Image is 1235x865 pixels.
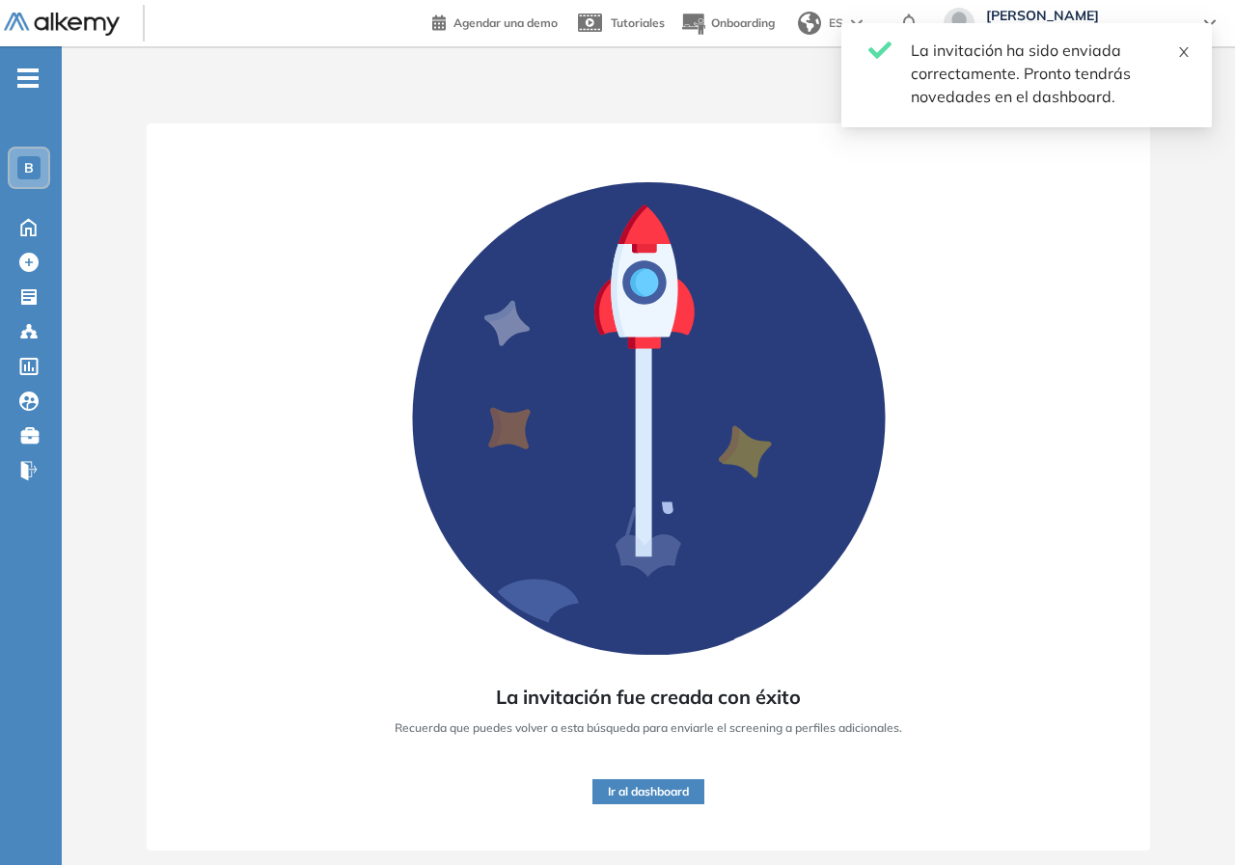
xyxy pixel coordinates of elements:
[798,12,821,35] img: world
[432,10,558,33] a: Agendar una demo
[611,15,665,30] span: Tutoriales
[592,779,704,804] button: Ir al dashboard
[911,39,1189,108] div: La invitación ha sido enviada correctamente. Pronto tendrás novedades en el dashboard.
[851,19,863,27] img: arrow
[829,14,843,32] span: ES
[4,13,120,37] img: Logo
[17,76,39,80] i: -
[711,15,775,30] span: Onboarding
[1177,45,1191,59] span: close
[496,683,801,712] span: La invitación fue creada con éxito
[395,719,902,737] span: Recuerda que puedes volver a esta búsqueda para enviarle el screening a perfiles adicionales.
[986,8,1185,23] span: [PERSON_NAME]
[453,15,558,30] span: Agendar una demo
[680,3,775,44] button: Onboarding
[24,160,34,176] span: B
